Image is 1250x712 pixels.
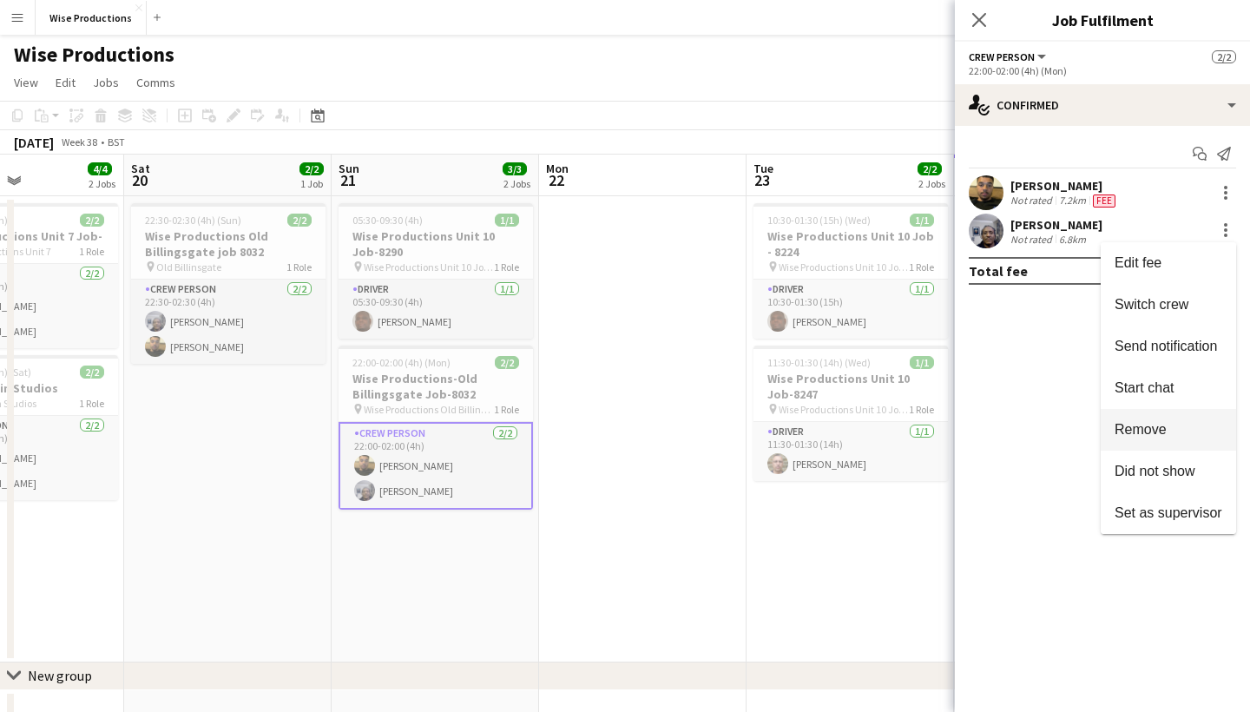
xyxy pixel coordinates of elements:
[1101,367,1236,409] button: Start chat
[1115,297,1188,312] span: Switch crew
[1101,409,1236,451] button: Remove
[1115,422,1167,437] span: Remove
[1101,284,1236,326] button: Switch crew
[1115,255,1161,270] span: Edit fee
[1101,326,1236,367] button: Send notification
[1101,242,1236,284] button: Edit fee
[1115,505,1222,520] span: Set as supervisor
[1115,339,1217,353] span: Send notification
[1101,492,1236,534] button: Set as supervisor
[1115,380,1174,395] span: Start chat
[1101,451,1236,492] button: Did not show
[1115,464,1195,478] span: Did not show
